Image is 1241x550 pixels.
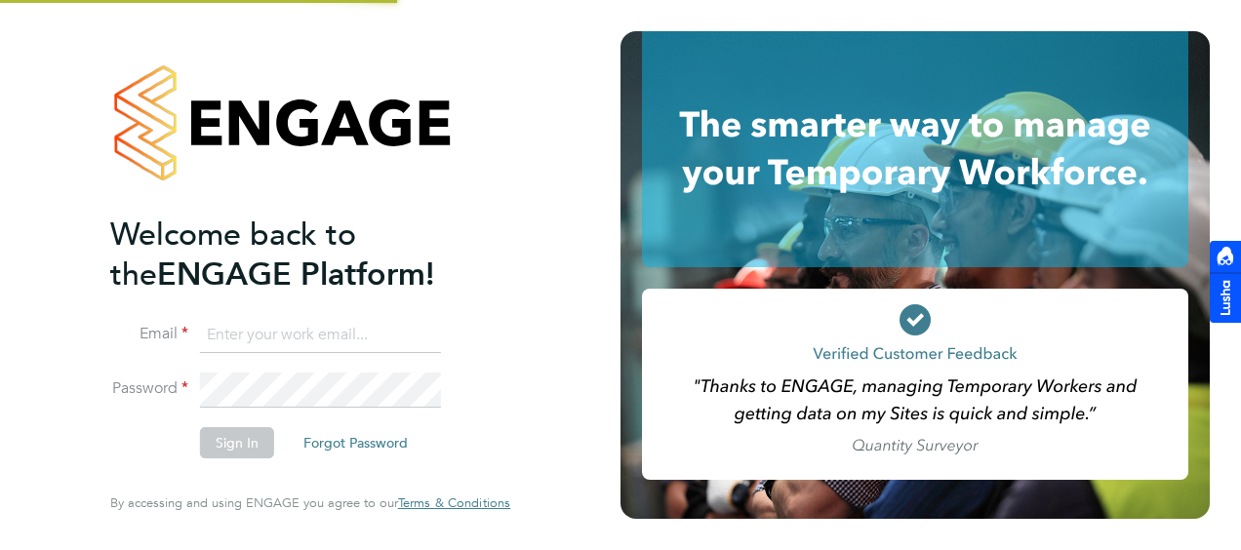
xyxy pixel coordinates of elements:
label: Password [110,378,188,399]
h2: ENGAGE Platform! [110,215,491,295]
label: Email [110,324,188,344]
input: Enter your work email... [200,318,441,353]
span: By accessing and using ENGAGE you agree to our [110,494,510,511]
span: Welcome back to the [110,216,356,294]
a: Terms & Conditions [398,495,510,511]
button: Sign In [200,427,274,458]
span: Terms & Conditions [398,494,510,511]
button: Forgot Password [288,427,423,458]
